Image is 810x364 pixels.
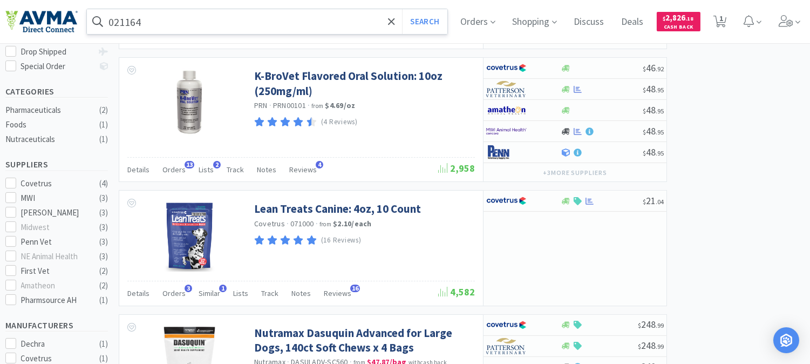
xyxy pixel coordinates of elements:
span: . 95 [656,86,664,94]
img: 3331a67d23dc422aa21b1ec98afbf632_11.png [486,102,527,118]
span: Similar [199,288,220,298]
div: ( 1 ) [99,294,108,307]
span: PRN00101 [273,100,306,110]
div: ( 3 ) [99,221,108,234]
span: $ [638,342,641,350]
div: [PERSON_NAME] [21,206,88,219]
img: 77fca1acd8b6420a9015268ca798ef17_1.png [486,193,527,209]
div: ( 3 ) [99,235,108,248]
span: 2 [213,161,221,168]
button: +3more suppliers [537,165,612,180]
div: Penn Vet [21,235,88,248]
span: . 04 [656,198,664,206]
span: 48 [643,83,664,95]
img: f5e969b455434c6296c6d81ef179fa71_3.png [486,338,527,354]
a: Discuss [570,17,609,27]
img: 77fca1acd8b6420a9015268ca798ef17_1.png [486,60,527,76]
div: Midwest [21,221,88,234]
div: MWI [21,192,88,205]
span: 48 [643,125,664,137]
a: Lean Treats Canine: 4oz, 10 Count [254,201,421,216]
div: Open Intercom Messenger [773,327,799,353]
p: (4 Reviews) [321,117,358,128]
span: $ [643,128,646,136]
span: 2,958 [438,162,475,174]
span: 4 [316,161,323,168]
span: 13 [185,161,194,168]
div: Drop Shipped [21,45,93,58]
p: (16 Reviews) [321,235,362,246]
div: ( 2 ) [99,265,108,278]
a: 1 [709,18,731,28]
span: Track [227,165,244,174]
img: f5e969b455434c6296c6d81ef179fa71_3.png [486,81,527,97]
div: ( 2 ) [99,279,108,292]
span: Reviews [324,288,351,298]
span: Details [127,288,149,298]
span: Details [127,165,149,174]
span: 248 [638,339,664,352]
span: . 99 [656,321,664,329]
span: Reviews [289,165,317,174]
span: $ [663,15,666,22]
div: Special Order [21,60,93,73]
span: 2,826 [663,12,694,23]
span: from [319,220,331,228]
div: Pharmaceuticals [5,104,93,117]
span: $ [643,149,646,157]
span: $ [638,321,641,329]
a: PRN [254,100,268,110]
a: Covetrus [254,219,285,228]
div: First Vet [21,265,88,278]
div: ( 1 ) [99,133,108,146]
div: ( 2 ) [99,104,108,117]
span: 3 [185,285,192,292]
span: $ [643,86,646,94]
span: · [316,219,318,228]
span: 071000 [290,219,314,228]
span: . 95 [656,149,664,157]
span: $ [643,65,646,73]
span: 4,582 [438,286,475,298]
div: ( 3 ) [99,250,108,263]
div: ( 4 ) [99,177,108,190]
span: . 95 [656,128,664,136]
span: . 99 [656,342,664,350]
span: 248 [638,318,664,331]
span: $ [643,107,646,115]
a: Nutramax Dasuquin Advanced for Large Dogs, 140ct Soft Chews x 4 Bags [254,326,472,355]
div: Nutraceuticals [5,133,93,146]
img: 094348c4a95146289c53813e2f553ff0_320670.jpeg [154,69,224,139]
span: Notes [257,165,276,174]
span: . 92 [656,65,664,73]
div: Pharmsource AH [21,294,88,307]
img: f6b2451649754179b5b4e0c70c3f7cb0_2.png [486,123,527,139]
h5: Manufacturers [5,319,108,332]
span: Lists [233,288,248,298]
img: e4e33dab9f054f5782a47901c742baa9_102.png [5,10,78,33]
div: ( 1 ) [99,338,108,350]
a: K-BroVet Flavored Oral Solution: 10oz (250mg/ml) [254,69,472,98]
a: Deals [617,17,648,27]
span: Orders [162,288,186,298]
img: 96e0aba91586465bae97acb9cb070536_649079.png [164,201,215,272]
div: NE Animal Health [21,250,88,263]
span: Notes [291,288,311,298]
span: · [308,100,310,110]
div: Covetrus [21,177,88,190]
img: 77fca1acd8b6420a9015268ca798ef17_1.png [486,317,527,333]
span: · [287,219,289,228]
span: Lists [199,165,214,174]
span: . 95 [656,107,664,115]
h5: Categories [5,85,108,98]
div: Dechra [21,338,88,350]
img: e1133ece90fa4a959c5ae41b0808c578_9.png [486,144,527,160]
span: · [269,100,271,110]
span: . 18 [686,15,694,22]
span: Cash Back [663,24,694,31]
div: ( 3 ) [99,192,108,205]
div: Foods [5,118,93,131]
span: 48 [643,104,664,116]
strong: $4.69 / oz [325,100,356,110]
span: Orders [162,165,186,174]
